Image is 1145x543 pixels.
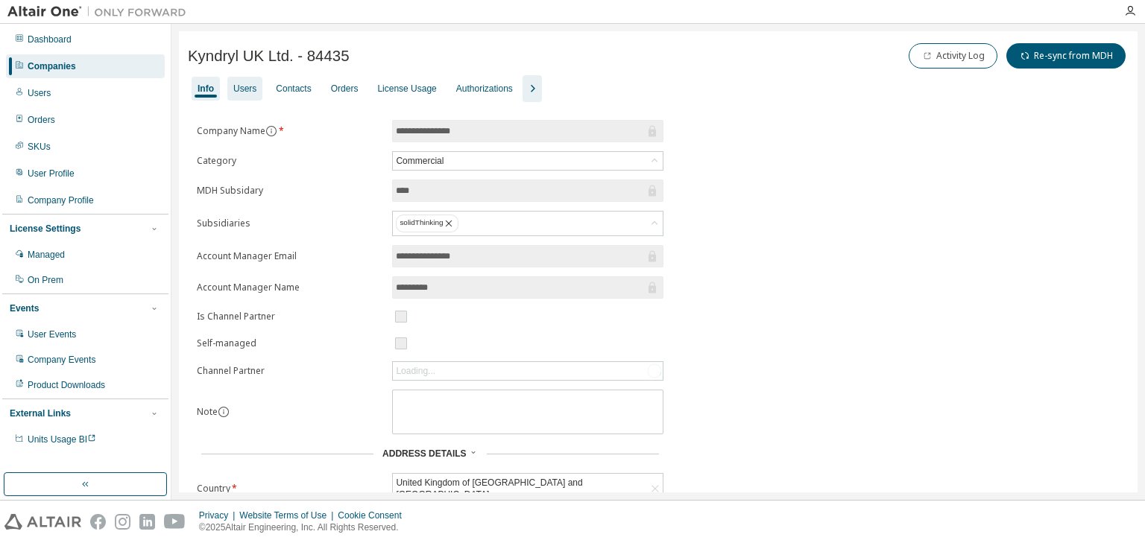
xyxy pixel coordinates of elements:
[909,43,997,69] button: Activity Log
[197,125,383,137] label: Company Name
[10,302,39,314] div: Events
[28,34,72,45] div: Dashboard
[28,328,76,340] div: User Events
[28,379,105,391] div: Product Downloads
[276,83,311,95] div: Contacts
[28,60,76,72] div: Companies
[28,87,51,99] div: Users
[28,114,55,126] div: Orders
[198,83,214,95] div: Info
[4,514,81,530] img: altair_logo.svg
[139,514,155,530] img: linkedin.svg
[28,274,63,286] div: On Prem
[456,83,513,95] div: Authorizations
[197,337,383,349] label: Self-managed
[394,474,647,503] div: United Kingdom of [GEOGRAPHIC_DATA] and [GEOGRAPHIC_DATA]
[164,514,186,530] img: youtube.svg
[331,83,359,95] div: Orders
[393,212,663,235] div: solidThinking
[90,514,106,530] img: facebook.svg
[265,125,277,137] button: information
[197,365,383,377] label: Channel Partner
[28,194,94,206] div: Company Profile
[393,362,663,380] div: Loading...
[239,509,338,521] div: Website Terms of Use
[7,4,194,19] img: Altair One
[197,185,383,197] label: MDH Subsidary
[28,249,65,261] div: Managed
[382,448,466,459] span: Address Details
[197,483,383,495] label: Country
[396,365,435,377] div: Loading...
[394,153,446,169] div: Commercial
[115,514,130,530] img: instagram.svg
[199,509,239,521] div: Privacy
[396,215,458,232] div: solidThinking
[188,48,349,65] span: Kyndryl UK Ltd. - 84435
[377,83,436,95] div: License Usage
[1006,43,1126,69] button: Re-sync from MDH
[338,509,410,521] div: Cookie Consent
[28,141,51,153] div: SKUs
[197,282,383,293] label: Account Manager Name
[197,155,383,167] label: Category
[197,217,383,229] label: Subsidiaries
[197,311,383,323] label: Is Channel Partner
[28,434,96,445] span: Units Usage BI
[233,83,256,95] div: Users
[10,223,81,235] div: License Settings
[218,406,230,418] button: information
[199,521,411,534] p: © 2025 Altair Engineering, Inc. All Rights Reserved.
[197,405,218,418] label: Note
[28,168,75,180] div: User Profile
[393,152,663,170] div: Commercial
[28,354,95,366] div: Company Events
[393,474,663,504] div: United Kingdom of [GEOGRAPHIC_DATA] and [GEOGRAPHIC_DATA]
[10,407,71,419] div: External Links
[197,250,383,262] label: Account Manager Email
